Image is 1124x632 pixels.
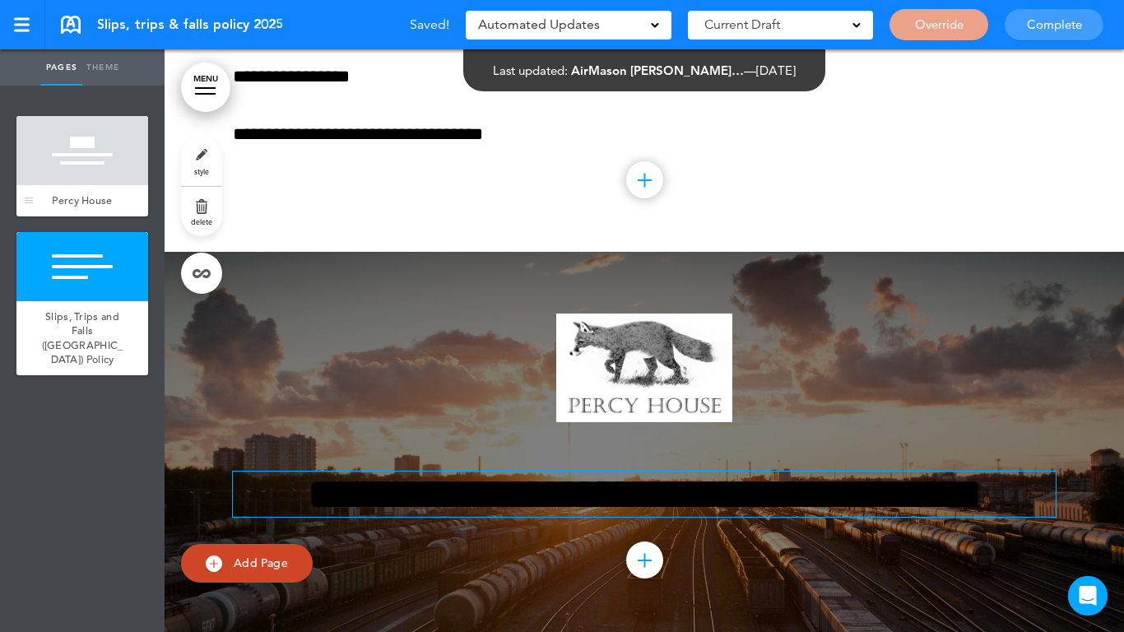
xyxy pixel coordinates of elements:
[206,555,222,572] img: add.svg
[181,544,313,583] a: Add Page
[1005,9,1103,40] a: Complete
[756,63,796,78] span: [DATE]
[181,137,222,186] a: style
[1068,576,1108,616] div: Open Intercom Messenger
[181,187,222,236] a: delete
[41,49,82,86] a: Pages
[42,309,123,367] span: Slips, Trips and Falls ([GEOGRAPHIC_DATA]) Policy
[556,314,732,422] img: 1631024261660.jpg
[493,64,796,77] div: —
[889,9,988,40] a: Override
[410,18,449,31] span: Saved!
[181,63,230,112] a: MENU
[571,63,744,78] span: AirMason [PERSON_NAME]…
[493,63,568,78] span: Last updated:
[97,16,283,34] span: Slips, trips & falls policy 2025
[16,185,148,216] a: Percy House
[82,49,123,86] a: Theme
[478,13,600,36] span: Automated Updates
[16,301,148,375] a: Slips, Trips and Falls ([GEOGRAPHIC_DATA]) Policy
[52,193,112,207] span: Percy House
[234,555,288,570] span: Add Page
[191,216,212,226] span: delete
[194,166,209,176] span: style
[704,13,780,36] span: Current Draft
